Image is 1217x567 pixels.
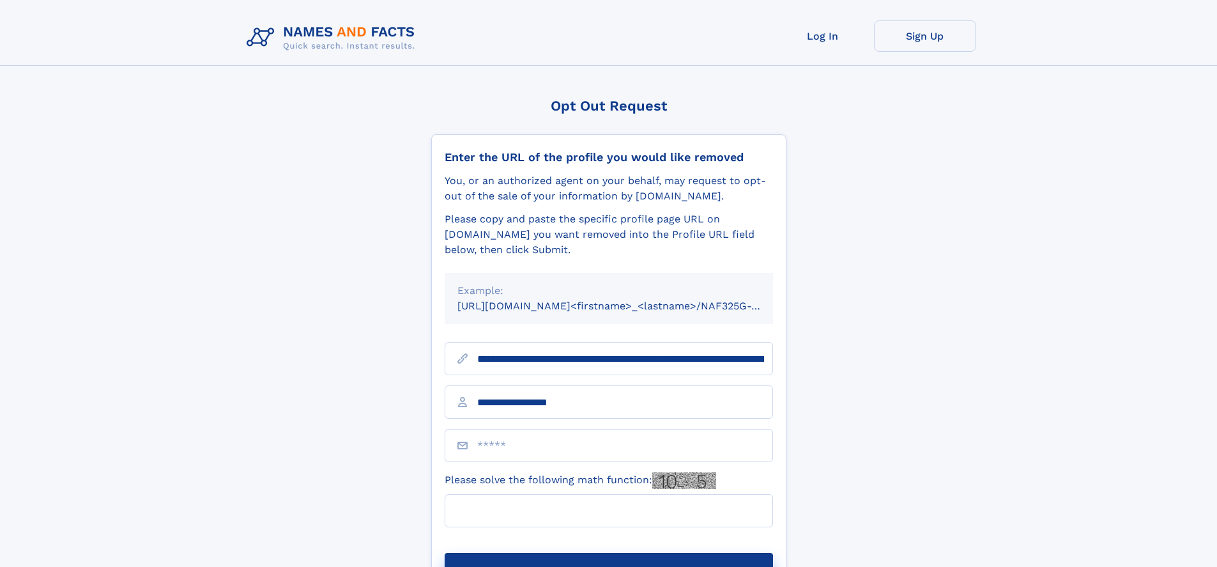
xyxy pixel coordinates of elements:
[445,212,773,258] div: Please copy and paste the specific profile page URL on [DOMAIN_NAME] you want removed into the Pr...
[772,20,874,52] a: Log In
[874,20,976,52] a: Sign Up
[457,283,760,299] div: Example:
[445,173,773,204] div: You, or an authorized agent on your behalf, may request to opt-out of the sale of your informatio...
[445,472,716,489] label: Please solve the following math function:
[445,150,773,164] div: Enter the URL of the profile you would like removed
[431,98,786,114] div: Opt Out Request
[457,300,797,312] small: [URL][DOMAIN_NAME]<firstname>_<lastname>/NAF325G-xxxxxxxx
[241,20,425,55] img: Logo Names and Facts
